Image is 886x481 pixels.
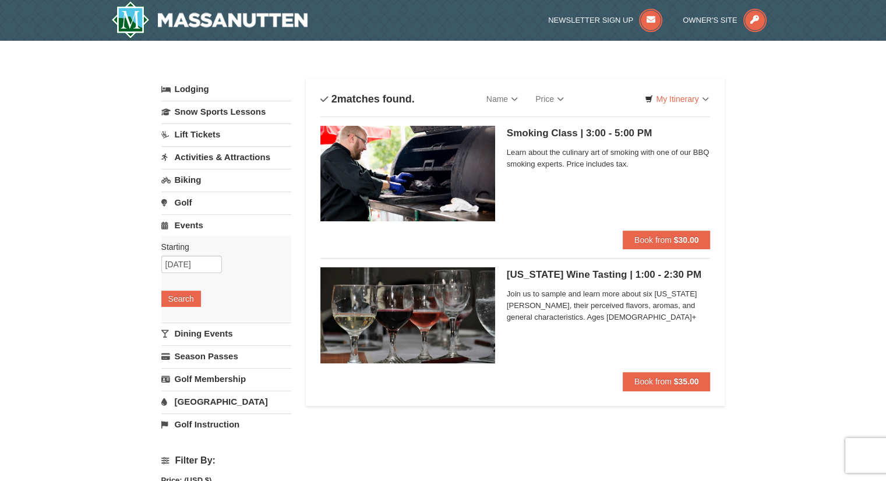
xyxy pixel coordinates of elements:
[161,368,291,390] a: Golf Membership
[507,288,711,323] span: Join us to sample and learn more about six [US_STATE][PERSON_NAME], their perceived flavors, arom...
[320,93,415,105] h4: matches found.
[674,377,699,386] strong: $35.00
[161,455,291,466] h4: Filter By:
[161,323,291,344] a: Dining Events
[161,214,291,236] a: Events
[634,377,672,386] span: Book from
[478,87,527,111] a: Name
[548,16,633,24] span: Newsletter Sign Up
[161,192,291,213] a: Golf
[507,128,711,139] h5: Smoking Class | 3:00 - 5:00 PM
[161,79,291,100] a: Lodging
[634,235,672,245] span: Book from
[161,241,283,253] label: Starting
[161,345,291,367] a: Season Passes
[623,231,711,249] button: Book from $30.00
[320,267,495,363] img: 6619865-193-7846229e.png
[161,413,291,435] a: Golf Instruction
[161,391,291,412] a: [GEOGRAPHIC_DATA]
[161,169,291,190] a: Biking
[111,1,308,38] a: Massanutten Resort
[507,147,711,170] span: Learn about the culinary art of smoking with one of our BBQ smoking experts. Price includes tax.
[637,90,716,108] a: My Itinerary
[527,87,573,111] a: Price
[161,123,291,145] a: Lift Tickets
[548,16,662,24] a: Newsletter Sign Up
[683,16,737,24] span: Owner's Site
[623,372,711,391] button: Book from $35.00
[683,16,767,24] a: Owner's Site
[161,101,291,122] a: Snow Sports Lessons
[320,126,495,221] img: 6619865-216-6bca8fa5.jpg
[111,1,308,38] img: Massanutten Resort Logo
[331,93,337,105] span: 2
[161,291,201,307] button: Search
[161,146,291,168] a: Activities & Attractions
[674,235,699,245] strong: $30.00
[507,269,711,281] h5: [US_STATE] Wine Tasting | 1:00 - 2:30 PM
